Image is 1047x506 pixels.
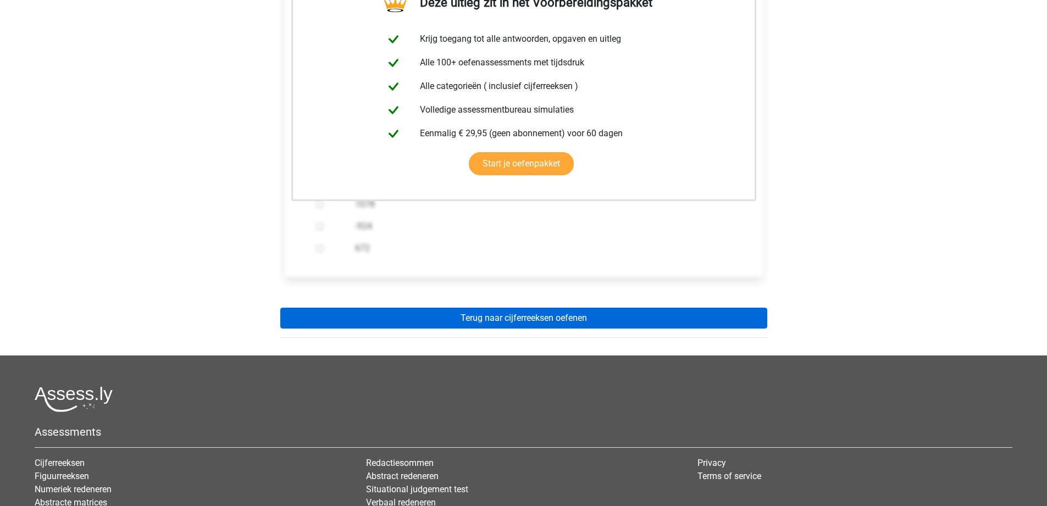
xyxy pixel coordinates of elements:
[469,152,574,175] a: Start je oefenpakket
[697,471,761,481] a: Terms of service
[35,458,85,468] a: Cijferreeksen
[35,425,1012,438] h5: Assessments
[355,242,728,255] label: 672
[366,458,434,468] a: Redactiesommen
[355,198,728,211] label: 1078
[35,484,112,494] a: Numeriek redeneren
[366,484,468,494] a: Situational judgement test
[280,308,767,329] a: Terug naar cijferreeksen oefenen
[35,386,113,412] img: Assessly logo
[697,458,726,468] a: Privacy
[366,471,439,481] a: Abstract redeneren
[355,220,728,233] label: -924
[35,471,89,481] a: Figuurreeksen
